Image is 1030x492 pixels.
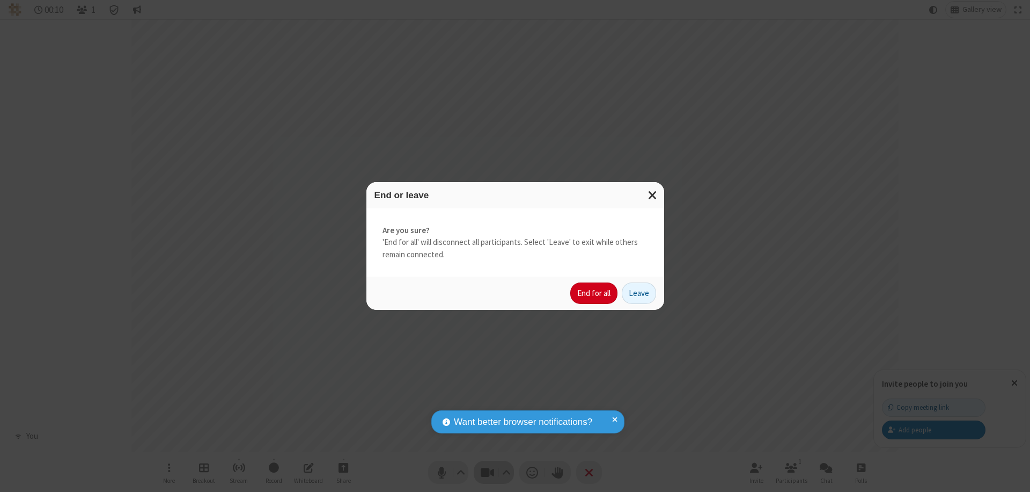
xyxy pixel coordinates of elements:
button: Close modal [642,182,664,208]
div: 'End for all' will disconnect all participants. Select 'Leave' to exit while others remain connec... [366,208,664,277]
button: End for all [570,283,617,304]
h3: End or leave [374,190,656,200]
strong: Are you sure? [382,225,648,237]
button: Leave [622,283,656,304]
span: Want better browser notifications? [454,415,592,429]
